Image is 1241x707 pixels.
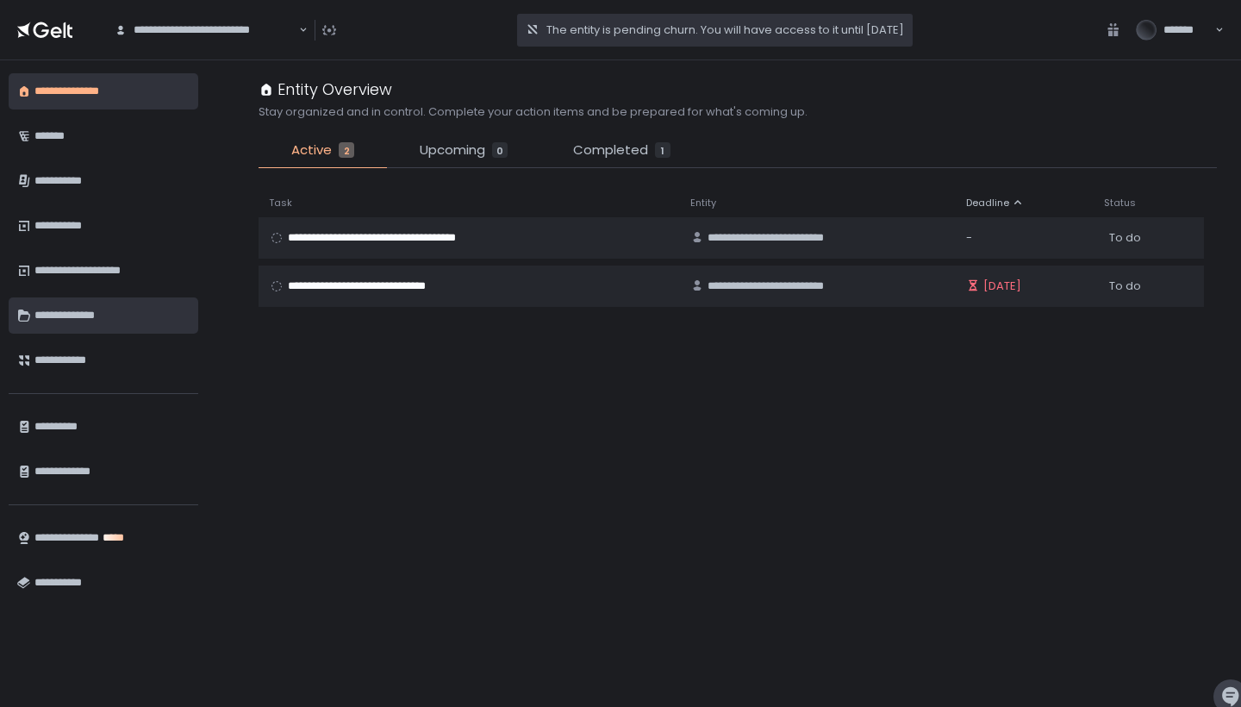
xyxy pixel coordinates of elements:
[573,141,648,160] span: Completed
[983,278,1021,294] span: [DATE]
[1104,197,1136,210] span: Status
[546,22,904,38] span: The entity is pending churn. You will have access to it until [DATE]
[690,197,716,210] span: Entity
[291,141,332,160] span: Active
[259,78,392,101] div: Entity Overview
[1109,278,1141,294] span: To do
[103,11,308,49] div: Search for option
[492,142,508,158] div: 0
[339,142,354,158] div: 2
[966,230,972,246] span: -
[1109,230,1141,246] span: To do
[655,142,670,158] div: 1
[259,104,808,120] h2: Stay organized and in control. Complete your action items and be prepared for what's coming up.
[966,197,1009,210] span: Deadline
[269,197,292,210] span: Task
[420,141,485,160] span: Upcoming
